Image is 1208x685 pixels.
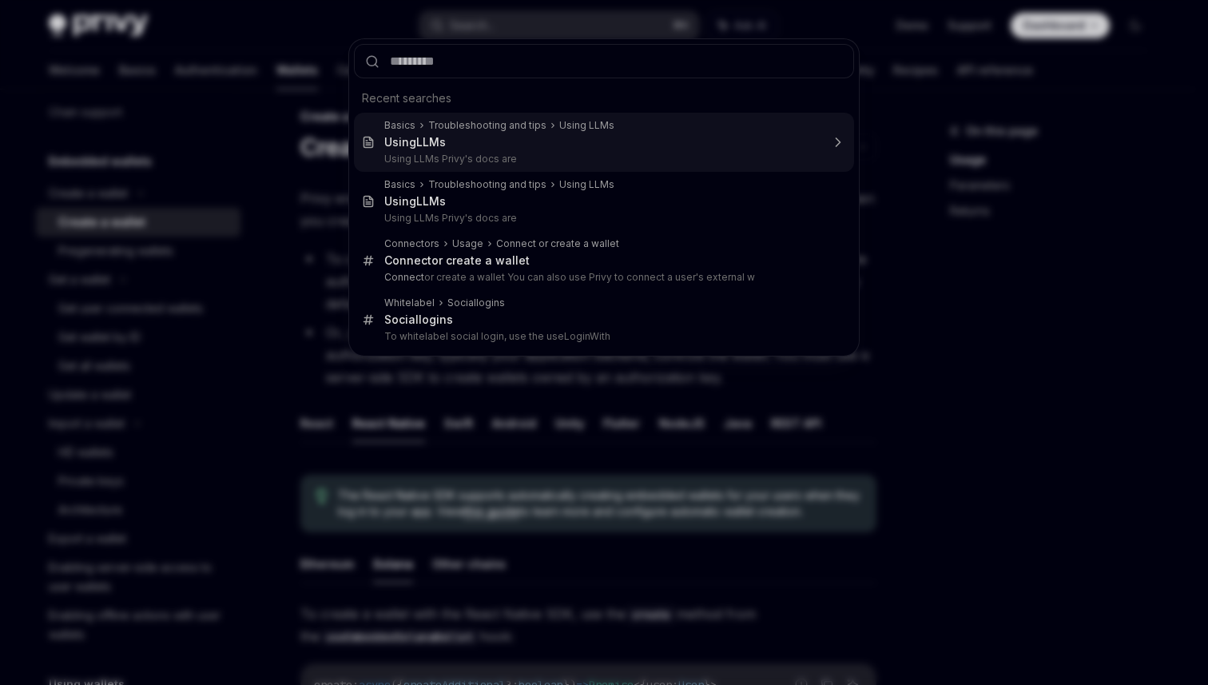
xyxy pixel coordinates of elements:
[452,237,483,250] div: Usage
[384,330,821,343] p: To whitelabel social login, use the useLoginWith
[362,90,451,106] span: Recent searches
[416,194,439,208] b: LLM
[384,237,439,250] div: Connectors
[496,237,619,250] div: Connect or create a wallet
[384,297,435,309] div: Whitelabel
[559,178,614,191] div: Using LLMs
[416,135,439,149] b: LLM
[384,313,419,326] b: Social
[447,297,476,309] b: Social
[384,212,821,225] p: Using LLMs Privy's docs are
[384,153,821,165] p: Using LLMs Privy's docs are
[384,135,446,149] div: Using s
[384,271,821,284] p: or create a wallet You can also use Privy to connect a user's external w
[428,178,546,191] div: Troubleshooting and tips
[559,119,614,132] div: Using LLMs
[447,297,505,309] div: logins
[428,119,546,132] div: Troubleshooting and tips
[384,178,415,191] div: Basics
[384,253,431,267] b: Connect
[384,194,446,209] div: Using s
[384,313,453,327] div: logins
[384,253,530,268] div: or create a wallet
[384,271,424,283] b: Connect
[384,119,415,132] div: Basics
